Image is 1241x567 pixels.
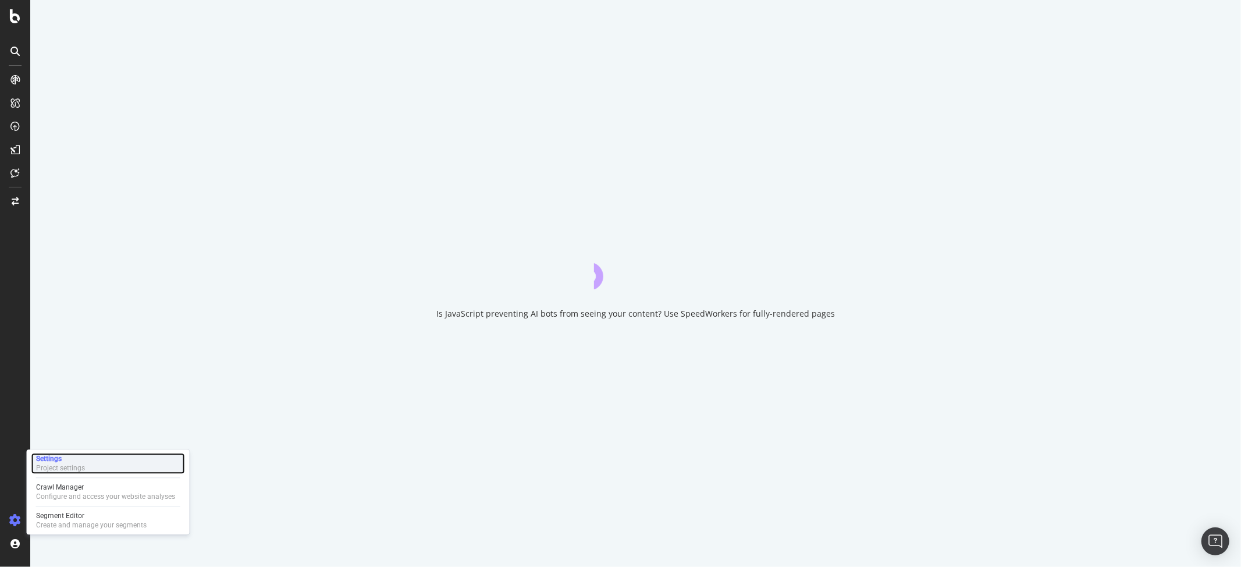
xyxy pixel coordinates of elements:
[31,481,185,502] a: Crawl ManagerConfigure and access your website analyses
[594,247,678,289] div: animation
[36,492,175,501] div: Configure and access your website analyses
[436,308,835,320] div: Is JavaScript preventing AI bots from seeing your content? Use SpeedWorkers for fully-rendered pages
[36,483,175,492] div: Crawl Manager
[36,511,147,520] div: Segment Editor
[1201,527,1229,555] div: Open Intercom Messenger
[36,520,147,530] div: Create and manage your segments
[36,463,85,473] div: Project settings
[36,454,85,463] div: Settings
[31,453,185,474] a: SettingsProject settings
[31,510,185,531] a: Segment EditorCreate and manage your segments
